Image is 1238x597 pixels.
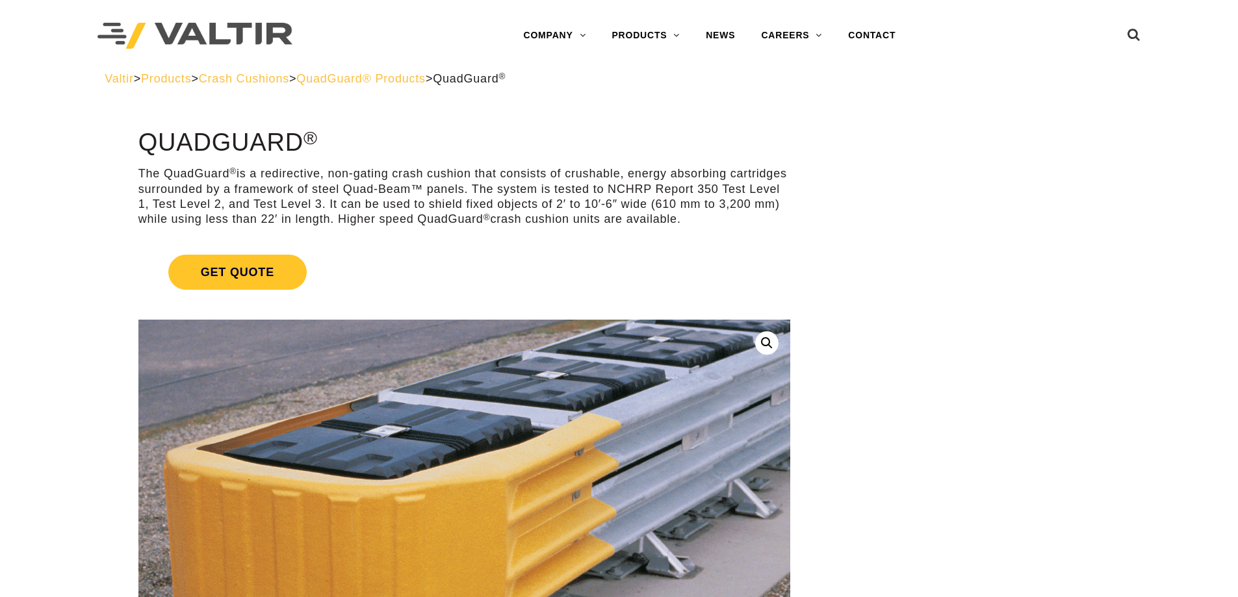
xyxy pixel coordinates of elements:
[138,129,790,157] h1: QuadGuard
[303,127,318,148] sup: ®
[510,23,599,49] a: COMPANY
[199,72,289,85] a: Crash Cushions
[141,72,191,85] a: Products
[138,166,790,227] p: The QuadGuard is a redirective, non-gating crash cushion that consists of crushable, energy absor...
[835,23,909,49] a: CONTACT
[599,23,693,49] a: PRODUCTS
[748,23,835,49] a: CAREERS
[168,255,307,290] span: Get Quote
[484,212,491,222] sup: ®
[499,71,506,81] sup: ®
[105,71,1133,86] div: > > > >
[693,23,748,49] a: NEWS
[296,72,426,85] a: QuadGuard® Products
[138,239,790,305] a: Get Quote
[229,166,237,176] sup: ®
[433,72,506,85] span: QuadGuard
[105,72,133,85] a: Valtir
[97,23,292,49] img: Valtir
